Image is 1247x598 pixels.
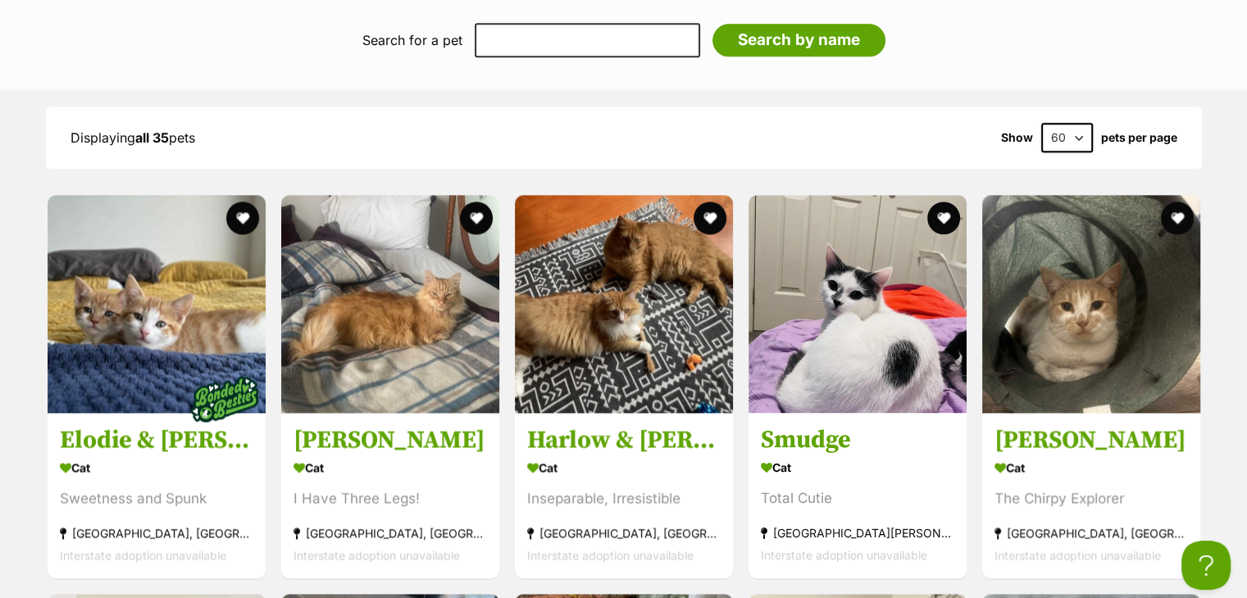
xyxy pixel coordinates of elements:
[982,412,1200,578] a: [PERSON_NAME] Cat The Chirpy Explorer [GEOGRAPHIC_DATA], [GEOGRAPHIC_DATA] Interstate adoption un...
[527,455,721,479] div: Cat
[527,487,721,510] div: Inseparable, Irresistible
[527,424,721,455] h3: Harlow & [PERSON_NAME]
[527,522,721,544] div: [GEOGRAPHIC_DATA], [GEOGRAPHIC_DATA]
[712,24,885,57] input: Search by name
[749,195,967,413] img: Smudge
[362,33,462,48] label: Search for a pet
[60,424,253,455] h3: Elodie & [PERSON_NAME]
[226,202,259,234] button: favourite
[1001,131,1033,144] span: Show
[184,358,266,440] img: bonded besties
[994,455,1188,479] div: Cat
[48,412,266,578] a: Elodie & [PERSON_NAME] Cat Sweetness and Spunk [GEOGRAPHIC_DATA], [GEOGRAPHIC_DATA] Interstate ad...
[135,129,169,146] strong: all 35
[281,195,499,413] img: Ginny
[994,522,1188,544] div: [GEOGRAPHIC_DATA], [GEOGRAPHIC_DATA]
[527,548,694,562] span: Interstate adoption unavailable
[994,424,1188,455] h3: [PERSON_NAME]
[1161,202,1194,234] button: favourite
[761,455,954,479] div: Cat
[1101,131,1177,144] label: pets per page
[515,412,733,578] a: Harlow & [PERSON_NAME] Cat Inseparable, Irresistible [GEOGRAPHIC_DATA], [GEOGRAPHIC_DATA] Interst...
[294,548,460,562] span: Interstate adoption unavailable
[460,202,493,234] button: favourite
[60,455,253,479] div: Cat
[694,202,726,234] button: favourite
[294,424,487,455] h3: [PERSON_NAME]
[994,487,1188,510] div: The Chirpy Explorer
[48,195,266,413] img: Elodie & Etienne
[761,548,927,562] span: Interstate adoption unavailable
[60,548,226,562] span: Interstate adoption unavailable
[60,522,253,544] div: [GEOGRAPHIC_DATA], [GEOGRAPHIC_DATA]
[749,412,967,578] a: Smudge Cat Total Cutie [GEOGRAPHIC_DATA][PERSON_NAME][GEOGRAPHIC_DATA] Interstate adoption unavai...
[71,129,195,146] span: Displaying pets
[515,195,733,413] img: Harlow & Henry
[1181,541,1231,590] iframe: Help Scout Beacon - Open
[994,548,1161,562] span: Interstate adoption unavailable
[761,487,954,510] div: Total Cutie
[294,522,487,544] div: [GEOGRAPHIC_DATA], [GEOGRAPHIC_DATA]
[761,522,954,544] div: [GEOGRAPHIC_DATA][PERSON_NAME][GEOGRAPHIC_DATA]
[60,487,253,510] div: Sweetness and Spunk
[294,455,487,479] div: Cat
[761,424,954,455] h3: Smudge
[294,487,487,510] div: I Have Three Legs!
[982,195,1200,413] img: Bastian
[927,202,960,234] button: favourite
[281,412,499,578] a: [PERSON_NAME] Cat I Have Three Legs! [GEOGRAPHIC_DATA], [GEOGRAPHIC_DATA] Interstate adoption una...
